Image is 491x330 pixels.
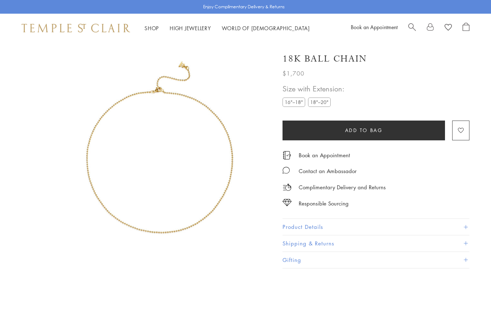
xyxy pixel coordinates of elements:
[308,98,331,107] label: 18"–20"
[345,126,383,134] span: Add to bag
[283,167,290,174] img: MessageIcon-01_2.svg
[351,23,398,31] a: Book an Appointment
[22,24,130,32] img: Temple St. Clair
[299,199,349,208] div: Responsible Sourcing
[283,83,344,95] span: Size with Extension:
[170,24,211,32] a: High JewelleryHigh Jewellery
[283,199,292,206] img: icon_sourcing.svg
[455,296,484,323] iframe: Gorgias live chat messenger
[408,23,416,33] a: Search
[283,252,469,268] button: Gifting
[47,42,272,271] img: N88805-BC16EXT
[283,183,292,192] img: icon_delivery.svg
[299,167,357,176] div: Contact an Ambassador
[203,3,285,10] p: Enjoy Complimentary Delivery & Returns
[283,235,469,252] button: Shipping & Returns
[222,24,310,32] a: World of [DEMOGRAPHIC_DATA]World of [DEMOGRAPHIC_DATA]
[144,24,310,33] nav: Main navigation
[283,121,445,140] button: Add to bag
[283,98,305,107] label: 16"–18"
[283,151,291,159] img: icon_appointment.svg
[445,23,452,33] a: View Wishlist
[299,151,350,159] a: Book an Appointment
[144,24,159,32] a: ShopShop
[283,53,367,65] h1: 18K Ball Chain
[463,23,469,33] a: Open Shopping Bag
[299,183,386,192] p: Complimentary Delivery and Returns
[283,69,304,78] span: $1,700
[283,219,469,235] button: Product Details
